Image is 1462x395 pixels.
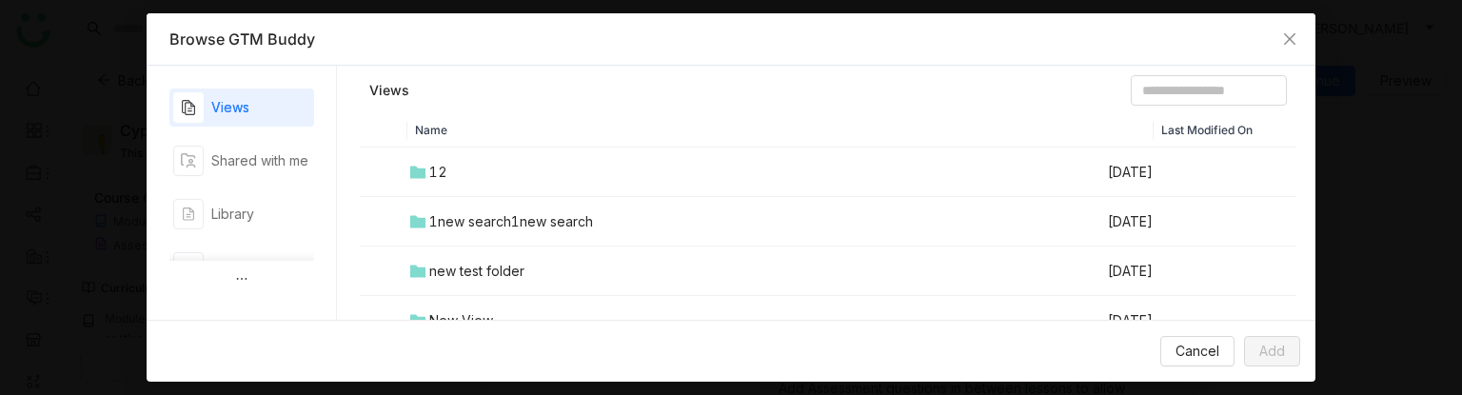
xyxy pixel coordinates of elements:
div: New View [429,310,493,331]
div: Favorites [211,257,269,278]
span: Cancel [1176,341,1219,362]
td: [DATE] [1106,247,1249,296]
div: 1new search1new search [429,211,593,232]
a: Views [369,81,409,100]
button: Cancel [1160,336,1235,366]
div: Library [211,204,254,225]
div: new test folder [429,261,524,282]
td: [DATE] [1106,296,1249,346]
button: Add [1244,336,1300,366]
td: [DATE] [1106,148,1249,197]
div: Browse GTM Buddy [169,29,1294,49]
div: 12 [429,162,447,183]
th: Last Modified On [1154,113,1296,148]
td: [DATE] [1106,197,1249,247]
button: Close [1264,13,1315,65]
div: Views [211,97,249,118]
div: Shared with me [211,150,308,171]
th: Name [407,113,1155,148]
